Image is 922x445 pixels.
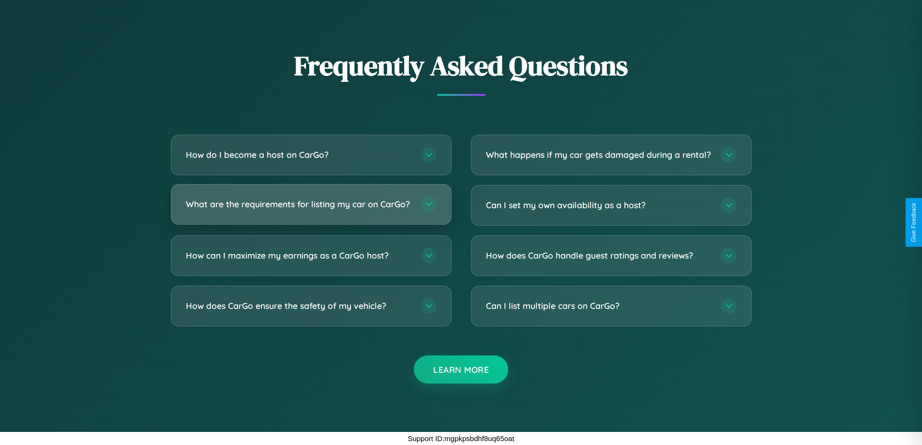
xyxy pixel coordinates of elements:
[186,300,411,312] h3: How does CarGo ensure the safety of my vehicle?
[486,199,711,211] h3: Can I set my own availability as a host?
[408,432,514,445] p: Support ID: mgpkpsbdhf8uq65oat
[910,203,917,242] div: Give Feedback
[171,47,752,84] h2: Frequently Asked Questions
[414,355,508,384] button: Learn More
[186,249,411,261] h3: How can I maximize my earnings as a CarGo host?
[486,249,711,261] h3: How does CarGo handle guest ratings and reviews?
[186,198,411,210] h3: What are the requirements for listing my car on CarGo?
[486,300,711,312] h3: Can I list multiple cars on CarGo?
[486,149,711,161] h3: What happens if my car gets damaged during a rental?
[186,149,411,161] h3: How do I become a host on CarGo?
